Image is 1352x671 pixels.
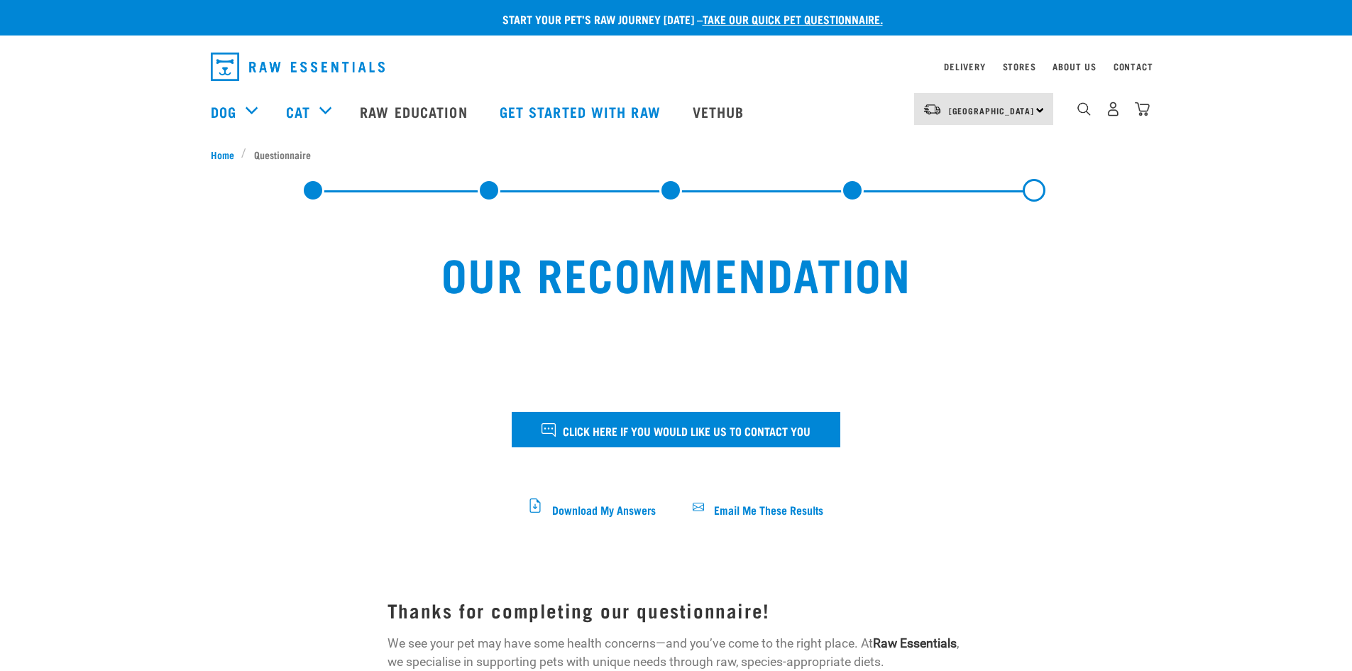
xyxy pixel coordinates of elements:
a: Home [211,147,242,162]
img: user.png [1106,102,1121,116]
strong: Raw Essentials [873,636,957,650]
span: Download My Answers [552,505,656,513]
a: Dog [211,101,236,122]
a: Vethub [678,83,762,140]
img: Raw Essentials Logo [211,53,385,81]
a: Cat [286,101,310,122]
a: Delivery [944,64,985,69]
button: Click here if you would like us to contact you [512,412,840,447]
a: take our quick pet questionnaire. [703,16,883,22]
span: Click here if you would like us to contact you [563,421,810,440]
span: Home [211,147,234,162]
img: home-icon@2x.png [1135,102,1150,116]
nav: dropdown navigation [199,47,1153,87]
a: Contact [1114,64,1153,69]
span: Email Me These Results [714,505,823,513]
img: home-icon-1@2x.png [1077,102,1091,116]
h3: Thanks for completing our questionnaire! [388,599,964,621]
a: Get started with Raw [485,83,678,140]
a: About Us [1053,64,1096,69]
span: [GEOGRAPHIC_DATA] [949,108,1035,113]
a: Raw Education [346,83,485,140]
a: Stores [1003,64,1036,69]
img: van-moving.png [923,103,942,116]
h2: Our Recommendation [239,247,1114,298]
a: Download My Answers [528,506,659,513]
nav: breadcrumbs [211,147,1142,162]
